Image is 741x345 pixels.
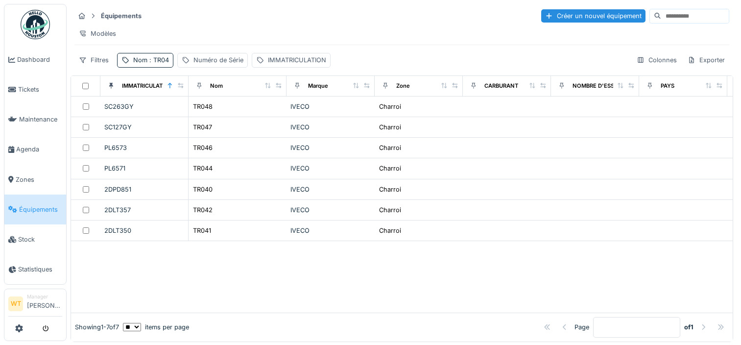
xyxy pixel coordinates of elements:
[4,195,66,224] a: Équipements
[19,115,62,124] span: Maintenance
[147,56,169,64] span: : TR04
[74,26,120,41] div: Modèles
[193,226,211,235] div: TR041
[193,55,243,65] div: Numéro de Série
[573,82,623,90] div: NOMBRE D'ESSIEU
[290,205,371,215] div: IVECO
[75,322,119,332] div: Showing 1 - 7 of 7
[193,143,213,152] div: TR046
[8,293,62,317] a: WT Manager[PERSON_NAME]
[379,143,401,152] div: Charroi
[4,74,66,104] a: Tickets
[683,53,729,67] div: Exporter
[379,123,401,132] div: Charroi
[290,102,371,111] div: IVECO
[541,9,645,23] div: Créer un nouvel équipement
[684,322,693,332] strong: of 1
[574,322,589,332] div: Page
[123,322,189,332] div: items per page
[104,123,184,132] div: SC127GY
[484,82,518,90] div: CARBURANT
[16,145,62,154] span: Agenda
[133,55,169,65] div: Nom
[193,185,213,194] div: TR040
[193,164,213,173] div: TR044
[290,164,371,173] div: IVECO
[104,226,184,235] div: 2DLT350
[4,104,66,134] a: Maintenance
[97,11,145,21] strong: Équipements
[290,143,371,152] div: IVECO
[193,123,212,132] div: TR047
[193,205,213,215] div: TR042
[16,175,62,184] span: Zones
[18,85,62,94] span: Tickets
[379,164,401,173] div: Charroi
[27,293,62,300] div: Manager
[632,53,681,67] div: Colonnes
[8,296,23,311] li: WT
[290,123,371,132] div: IVECO
[4,224,66,254] a: Stock
[4,254,66,284] a: Statistiques
[18,235,62,244] span: Stock
[122,82,173,90] div: IMMATRICULATION
[104,102,184,111] div: SC263GY
[74,53,113,67] div: Filtres
[104,185,184,194] div: 2DPD851
[379,185,401,194] div: Charroi
[4,45,66,74] a: Dashboard
[661,82,674,90] div: PAYS
[17,55,62,64] span: Dashboard
[104,143,184,152] div: PL6573
[193,102,213,111] div: TR048
[396,82,410,90] div: Zone
[19,205,62,214] span: Équipements
[18,265,62,274] span: Statistiques
[21,10,50,39] img: Badge_color-CXgf-gQk.svg
[379,102,401,111] div: Charroi
[210,82,223,90] div: Nom
[268,55,326,65] div: IMMATRICULATION
[27,293,62,314] li: [PERSON_NAME]
[379,226,401,235] div: Charroi
[4,165,66,195] a: Zones
[308,82,328,90] div: Marque
[4,134,66,164] a: Agenda
[290,226,371,235] div: IVECO
[290,185,371,194] div: IVECO
[379,205,401,215] div: Charroi
[104,205,184,215] div: 2DLT357
[104,164,184,173] div: PL6571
